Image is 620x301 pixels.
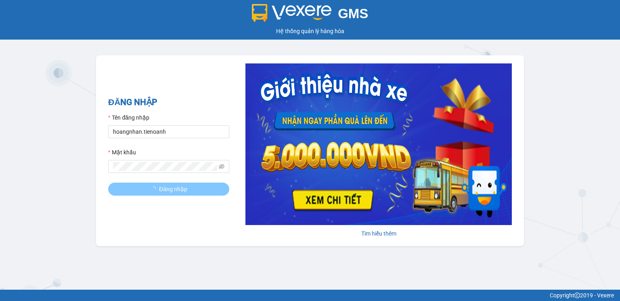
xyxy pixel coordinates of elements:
[159,185,187,194] span: Đăng nhập
[219,164,224,169] span: eye-invisible
[245,229,512,238] div: Tìm hiểu thêm
[108,113,149,122] label: Tên đăng nhập
[150,186,159,192] span: loading
[338,6,368,21] span: GMS
[6,291,614,300] div: Copyright 2019 - Vexere
[245,63,512,225] img: banner-0
[108,183,229,196] button: Đăng nhập
[108,148,136,157] label: Mật khẩu
[2,27,618,36] div: Hệ thống quản lý hàng hóa
[574,293,580,298] span: copyright
[108,125,229,138] input: Tên đăng nhập
[252,4,332,22] img: logo 2
[113,162,217,171] input: Mật khẩu
[252,12,369,19] a: GMS
[108,96,229,109] h2: ĐĂNG NHẬP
